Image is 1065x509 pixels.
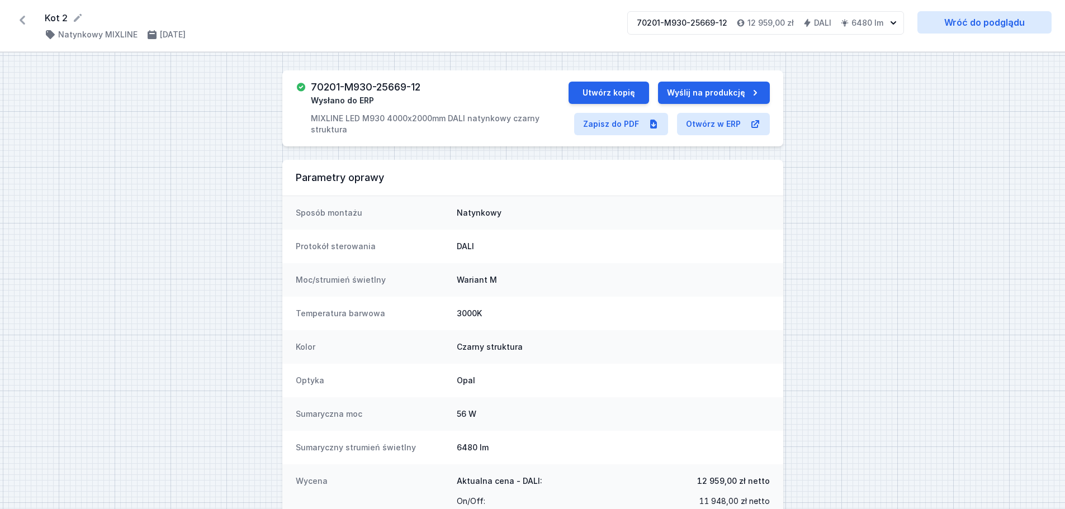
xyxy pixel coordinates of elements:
div: 70201-M930-25669-12 [637,17,727,28]
dt: Protokół sterowania [296,241,448,252]
dt: Temperatura barwowa [296,308,448,319]
dt: Sposób montażu [296,207,448,218]
h4: 6480 lm [851,17,883,28]
h3: 70201-M930-25669-12 [311,82,420,93]
span: Aktualna cena - DALI: [457,475,542,487]
a: Zapisz do PDF [574,113,668,135]
h4: Natynkowy MIXLINE [58,29,138,40]
dt: Sumaryczny strumień świetlny [296,442,448,453]
a: Wróć do podglądu [917,11,1052,34]
dd: Czarny struktura [457,341,770,353]
dd: Opal [457,375,770,386]
span: On/Off : [457,493,485,509]
dd: 3000K [457,308,770,319]
p: MIXLINE LED M930 4000x2000mm DALI natynkowy czarny struktura [311,113,569,135]
form: Kot 2 [45,11,614,25]
dd: DALI [457,241,770,252]
button: 70201-M930-25669-1212 959,00 złDALI6480 lm [627,11,904,35]
dt: Kolor [296,341,448,353]
h4: [DATE] [160,29,186,40]
h4: 12 959,00 zł [747,17,794,28]
button: Utwórz kopię [569,82,649,104]
span: 11 948,00 zł netto [699,493,770,509]
dt: Moc/strumień świetlny [296,274,448,286]
dd: 6480 lm [457,442,770,453]
a: Otwórz w ERP [677,113,770,135]
span: 12 959,00 zł netto [697,475,770,487]
dt: Sumaryczna moc [296,408,448,420]
dd: 56 W [457,408,770,420]
button: Wyślij na produkcję [658,82,770,104]
dt: Optyka [296,375,448,386]
span: Wysłano do ERP [311,95,374,106]
button: Edytuj nazwę projektu [72,12,83,23]
h3: Parametry oprawy [296,171,770,184]
h4: DALI [814,17,831,28]
dd: Wariant M [457,274,770,286]
dd: Natynkowy [457,207,770,218]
